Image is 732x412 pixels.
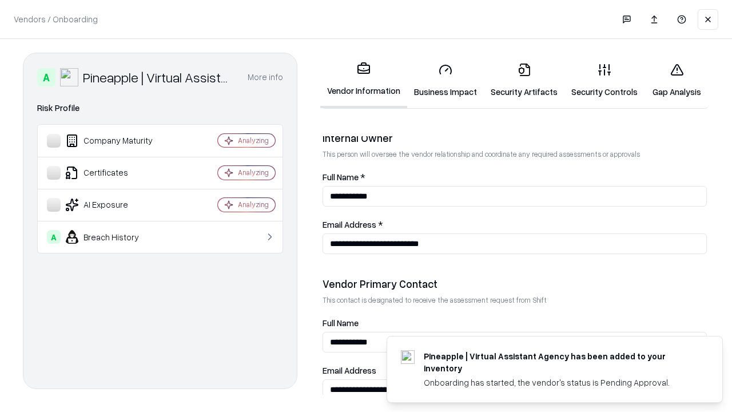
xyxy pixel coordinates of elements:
div: Onboarding has started, the vendor's status is Pending Approval. [424,377,695,389]
div: AI Exposure [47,198,184,212]
label: Email Address [323,366,707,375]
a: Vendor Information [320,53,407,108]
div: Analyzing [238,200,269,209]
div: Analyzing [238,168,269,177]
div: Vendor Primary Contact [323,277,707,291]
a: Security Controls [564,54,645,107]
div: Pineapple | Virtual Assistant Agency has been added to your inventory [424,350,695,374]
p: This contact is designated to receive the assessment request from Shift [323,295,707,305]
div: Company Maturity [47,134,184,148]
label: Email Address * [323,220,707,229]
div: Pineapple | Virtual Assistant Agency [83,68,234,86]
div: A [47,230,61,244]
div: A [37,68,55,86]
div: Risk Profile [37,101,283,115]
label: Full Name [323,319,707,327]
p: Vendors / Onboarding [14,13,98,25]
img: Pineapple | Virtual Assistant Agency [60,68,78,86]
img: trypineapple.com [401,350,415,364]
div: Analyzing [238,136,269,145]
a: Security Artifacts [484,54,564,107]
div: Internal Owner [323,131,707,145]
a: Business Impact [407,54,484,107]
a: Gap Analysis [645,54,709,107]
label: Full Name * [323,173,707,181]
div: Breach History [47,230,184,244]
div: Certificates [47,166,184,180]
p: This person will oversee the vendor relationship and coordinate any required assessments or appro... [323,149,707,159]
button: More info [248,67,283,88]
